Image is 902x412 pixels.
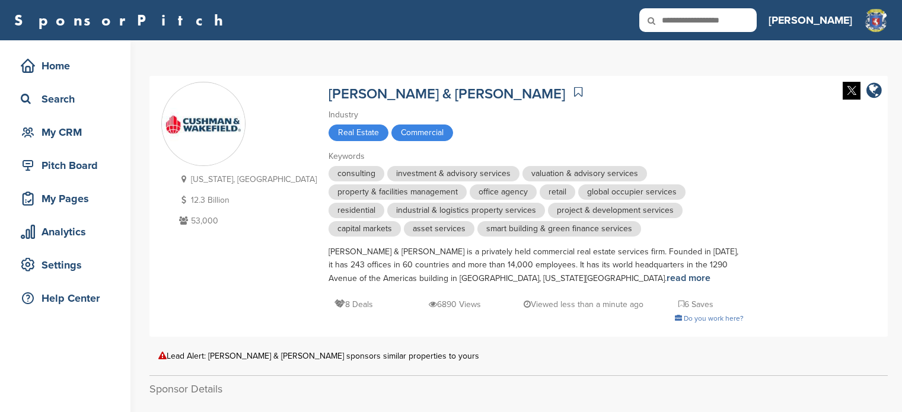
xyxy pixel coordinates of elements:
[866,82,882,101] a: company link
[12,119,119,146] a: My CRM
[14,12,231,28] a: SponsorPitch
[176,213,317,228] p: 53,000
[843,82,860,100] img: Twitter white
[578,184,686,200] span: global occupier services
[329,124,388,141] span: Real Estate
[329,166,384,181] span: consulting
[470,184,537,200] span: office agency
[176,193,317,207] p: 12.3 Billion
[162,83,245,166] img: Sponsorpitch & Cushman & Wakefield
[684,314,744,322] span: Do you work here?
[149,381,888,397] h2: Sponsor Details
[334,297,373,312] p: 8 Deals
[678,297,713,312] p: 6 Saves
[329,221,401,237] span: capital markets
[391,124,453,141] span: Commercial
[18,55,119,76] div: Home
[769,12,852,28] h3: [PERSON_NAME]
[477,221,641,237] span: smart building & green finance services
[329,184,467,200] span: property & facilities management
[12,85,119,113] a: Search
[522,166,647,181] span: valuation & advisory services
[675,314,744,322] a: Do you work here?
[18,221,119,242] div: Analytics
[329,150,744,163] div: Keywords
[524,297,643,312] p: Viewed less than a minute ago
[12,52,119,79] a: Home
[18,122,119,143] div: My CRM
[329,85,565,103] a: [PERSON_NAME] & [PERSON_NAME]
[18,88,119,110] div: Search
[329,108,744,122] div: Industry
[667,272,710,284] a: read more
[12,185,119,212] a: My Pages
[18,254,119,276] div: Settings
[329,203,384,218] span: residential
[12,251,119,279] a: Settings
[769,7,852,33] a: [PERSON_NAME]
[12,152,119,179] a: Pitch Board
[855,365,893,403] iframe: Button to launch messaging window
[404,221,474,237] span: asset services
[387,203,545,218] span: industrial & logistics property services
[18,155,119,176] div: Pitch Board
[548,203,683,218] span: project & development services
[540,184,575,200] span: retail
[864,8,888,34] img: Clean logo
[12,285,119,312] a: Help Center
[176,172,317,187] p: [US_STATE], [GEOGRAPHIC_DATA]
[329,245,744,285] div: [PERSON_NAME] & [PERSON_NAME] is a privately held commercial real estate services firm. Founded i...
[158,352,879,360] div: Lead Alert: [PERSON_NAME] & [PERSON_NAME] sponsors similar properties to yours
[387,166,519,181] span: investment & advisory services
[12,218,119,245] a: Analytics
[18,288,119,309] div: Help Center
[18,188,119,209] div: My Pages
[429,297,481,312] p: 6890 Views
